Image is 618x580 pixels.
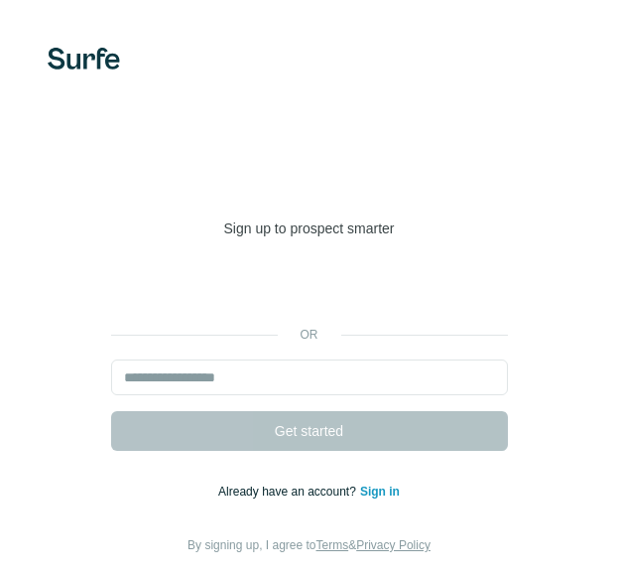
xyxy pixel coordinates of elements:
iframe: Sign in with Google Button [101,268,518,312]
span: By signing up, I agree to & [187,538,431,552]
a: Sign in [360,485,400,499]
span: Already have an account? [218,485,360,499]
a: Terms [316,538,349,552]
p: Sign up to prospect smarter [111,218,508,238]
img: Surfe's logo [48,48,120,70]
p: or [278,326,341,344]
a: Privacy Policy [356,538,431,552]
h1: Welcome to [GEOGRAPHIC_DATA] [111,135,508,215]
